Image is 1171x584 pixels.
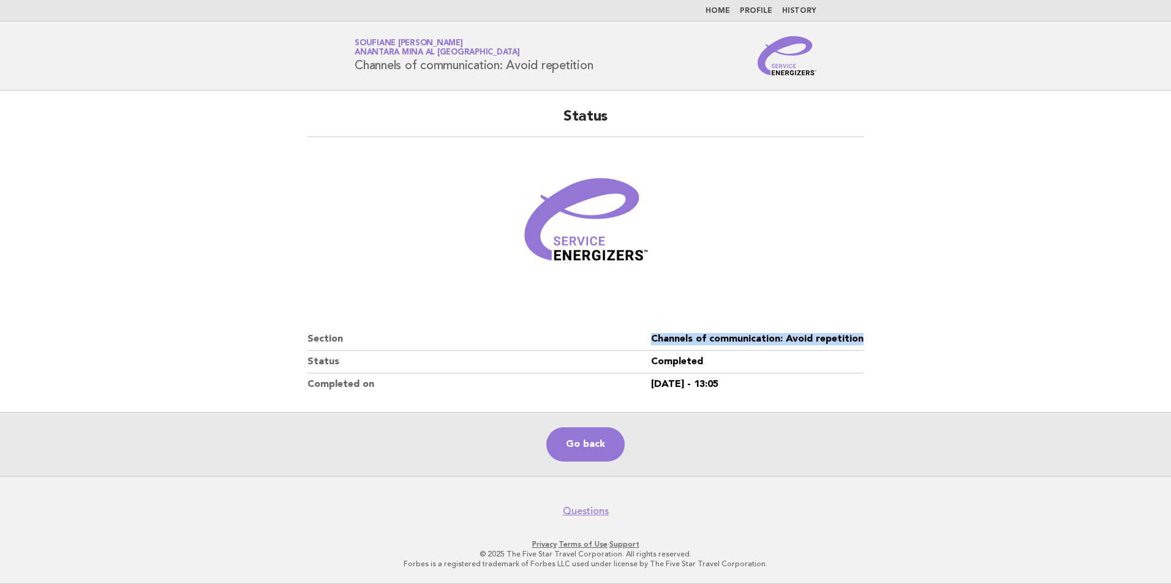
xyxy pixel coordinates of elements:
a: History [782,7,816,15]
a: Home [706,7,730,15]
p: Forbes is a registered trademark of Forbes LLC used under license by The Five Star Travel Corpora... [211,559,960,569]
a: Profile [740,7,772,15]
a: Questions [563,505,609,517]
a: Soufiane [PERSON_NAME]Anantara Mina al [GEOGRAPHIC_DATA] [355,39,520,56]
dd: Channels of communication: Avoid repetition [651,328,864,351]
p: © 2025 The Five Star Travel Corporation. All rights reserved. [211,549,960,559]
img: Service Energizers [758,36,816,75]
h2: Status [307,107,864,137]
a: Terms of Use [559,540,608,548]
dt: Section [307,328,651,351]
a: Privacy [532,540,557,548]
a: Go back [546,427,625,462]
a: Support [609,540,639,548]
h1: Channels of communication: Avoid repetition [355,40,593,72]
dt: Completed on [307,373,651,395]
dd: Completed [651,351,864,373]
dd: [DATE] - 13:05 [651,373,864,395]
dt: Status [307,351,651,373]
span: Anantara Mina al [GEOGRAPHIC_DATA] [355,49,520,57]
img: Verified [512,152,659,299]
p: · · [211,539,960,549]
